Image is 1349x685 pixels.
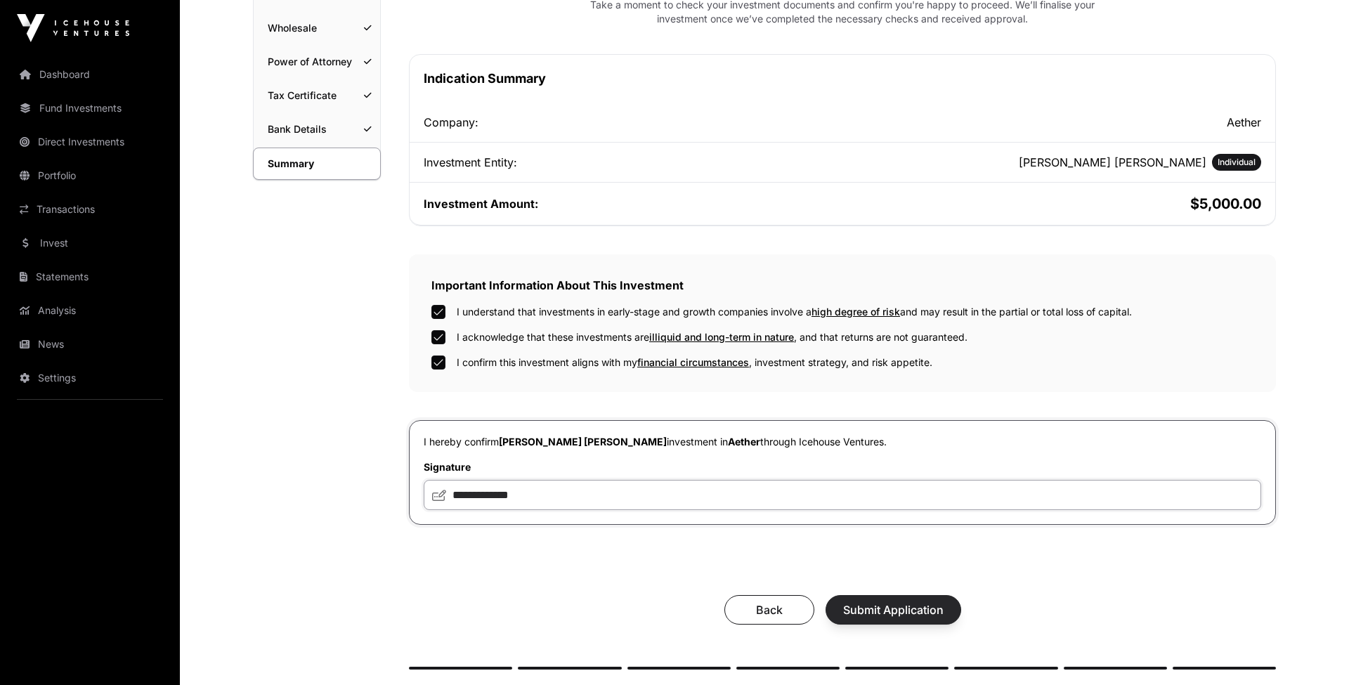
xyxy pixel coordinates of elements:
[812,306,900,318] span: high degree of risk
[424,460,1261,474] label: Signature
[499,436,667,448] span: [PERSON_NAME] [PERSON_NAME]
[424,154,840,171] div: Investment Entity:
[11,93,169,124] a: Fund Investments
[11,363,169,393] a: Settings
[728,436,760,448] span: Aether
[457,355,932,370] label: I confirm this investment aligns with my , investment strategy, and risk appetite.
[742,601,797,618] span: Back
[424,114,840,131] div: Company:
[457,305,1132,319] label: I understand that investments in early-stage and growth companies involve a and may result in the...
[431,277,1253,294] h2: Important Information About This Investment
[1218,157,1256,168] span: Individual
[11,126,169,157] a: Direct Investments
[17,14,129,42] img: Icehouse Ventures Logo
[11,194,169,225] a: Transactions
[457,330,967,344] label: I acknowledge that these investments are , and that returns are not guaranteed.
[845,114,1261,131] h2: Aether
[11,329,169,360] a: News
[649,331,794,343] span: illiquid and long-term in nature
[11,261,169,292] a: Statements
[11,295,169,326] a: Analysis
[254,80,380,111] a: Tax Certificate
[254,13,380,44] a: Wholesale
[11,228,169,259] a: Invest
[254,114,380,145] a: Bank Details
[11,160,169,191] a: Portfolio
[11,59,169,90] a: Dashboard
[254,46,380,77] a: Power of Attorney
[724,595,814,625] button: Back
[826,595,961,625] button: Submit Application
[845,194,1261,214] h2: $5,000.00
[424,435,1261,449] p: I hereby confirm investment in through Icehouse Ventures.
[843,601,944,618] span: Submit Application
[1279,618,1349,685] iframe: Chat Widget
[253,148,381,180] a: Summary
[637,356,749,368] span: financial circumstances
[424,69,1261,89] h1: Indication Summary
[424,197,538,211] span: Investment Amount:
[1019,154,1206,171] h2: [PERSON_NAME] [PERSON_NAME]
